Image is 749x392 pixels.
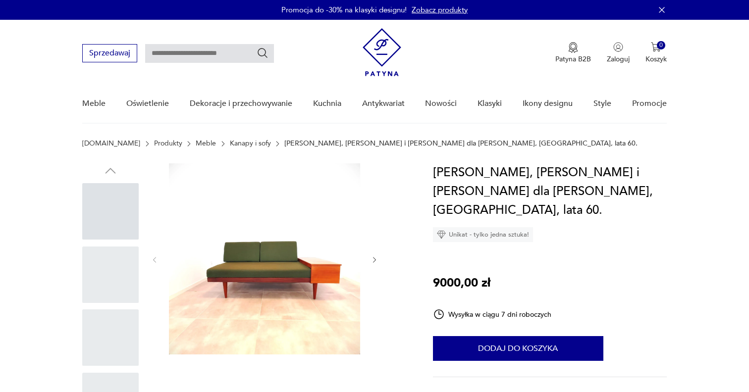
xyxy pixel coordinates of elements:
[433,308,552,320] div: Wysyłka w ciągu 7 dni roboczych
[433,163,667,220] h1: [PERSON_NAME], [PERSON_NAME] i [PERSON_NAME] dla [PERSON_NAME], [GEOGRAPHIC_DATA], lata 60.
[607,42,630,64] button: Zaloguj
[284,140,638,147] p: [PERSON_NAME], [PERSON_NAME] i [PERSON_NAME] dla [PERSON_NAME], [GEOGRAPHIC_DATA], lata 60.
[412,5,468,15] a: Zobacz produkty
[196,140,216,147] a: Meble
[82,140,140,147] a: [DOMAIN_NAME]
[313,85,341,123] a: Kuchnia
[281,5,407,15] p: Promocja do -30% na klasyki designu!
[82,44,137,62] button: Sprzedawaj
[651,42,661,52] img: Ikona koszyka
[437,230,446,239] img: Ikona diamentu
[555,42,591,64] button: Patyna B2B
[257,47,268,59] button: Szukaj
[126,85,169,123] a: Oświetlenie
[645,42,667,64] button: 0Koszyk
[568,42,578,53] img: Ikona medalu
[82,85,106,123] a: Meble
[433,227,533,242] div: Unikat - tylko jedna sztuka!
[555,54,591,64] p: Patyna B2B
[555,42,591,64] a: Ikona medaluPatyna B2B
[425,85,457,123] a: Nowości
[362,85,405,123] a: Antykwariat
[645,54,667,64] p: Koszyk
[478,85,502,123] a: Klasyki
[607,54,630,64] p: Zaloguj
[433,336,603,361] button: Dodaj do koszyka
[190,85,292,123] a: Dekoracje i przechowywanie
[169,163,360,354] img: Zdjęcie produktu Sofa Swanette, Haldor Vik i Ingmar Relling dla Svene, Norwegia, lata 60.
[363,28,401,76] img: Patyna - sklep z meblami i dekoracjami vintage
[632,85,667,123] a: Promocje
[613,42,623,52] img: Ikonka użytkownika
[523,85,573,123] a: Ikony designu
[593,85,611,123] a: Style
[154,140,182,147] a: Produkty
[657,41,665,49] div: 0
[230,140,271,147] a: Kanapy i sofy
[82,50,137,57] a: Sprzedawaj
[433,274,490,293] p: 9000,00 zł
